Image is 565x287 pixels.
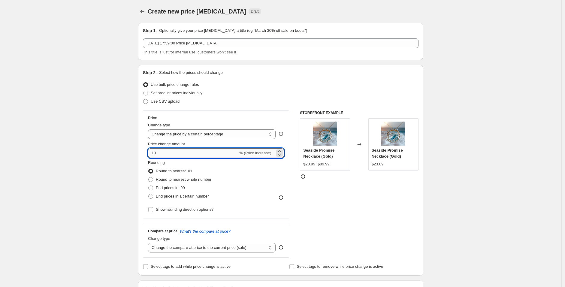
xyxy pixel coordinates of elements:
[148,229,177,234] h3: Compare at price
[156,169,192,173] span: Round to nearest .01
[381,122,405,146] img: image_-_2024-07-05T122132.552_80x.png
[251,9,259,14] span: Draft
[151,99,180,104] span: Use CSV upload
[159,28,307,34] p: Optionally give your price [MEDICAL_DATA] a title (eg "March 30% off sale on boots")
[180,229,231,234] button: What's the compare at price?
[156,177,211,182] span: Round to nearest whole number
[303,148,334,159] span: Seaside Promise Necklace (Gold)
[159,70,223,76] p: Select how the prices should change
[148,160,165,165] span: Rounding
[372,148,403,159] span: Seaside Promise Necklace (Gold)
[151,91,202,95] span: Set product prices individually
[143,38,418,48] input: 30% off holiday sale
[278,244,284,250] div: help
[156,186,185,190] span: End prices in .99
[156,207,213,212] span: Show rounding direction options?
[138,7,147,16] button: Price change jobs
[143,50,236,54] span: This title is just for internal use, customers won't see it
[148,123,170,127] span: Change type
[300,110,418,115] h6: STOREFRONT EXAMPLE
[143,28,157,34] h2: Step 1.
[151,264,231,269] span: Select tags to add while price change is active
[239,151,271,155] span: % (Price increase)
[148,8,246,15] span: Create new price [MEDICAL_DATA]
[151,82,199,87] span: Use bulk price change rules
[318,161,330,167] strike: $89.99
[297,264,383,269] span: Select tags to remove while price change is active
[143,70,157,76] h2: Step 2.
[372,161,384,167] div: $23.09
[156,194,209,198] span: End prices in a certain number
[313,122,337,146] img: image_-_2024-07-05T122132.552_80x.png
[148,236,170,241] span: Change type
[303,161,315,167] div: $20.99
[148,142,185,146] span: Price change amount
[148,116,157,120] h3: Price
[148,148,238,158] input: -15
[278,131,284,137] div: help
